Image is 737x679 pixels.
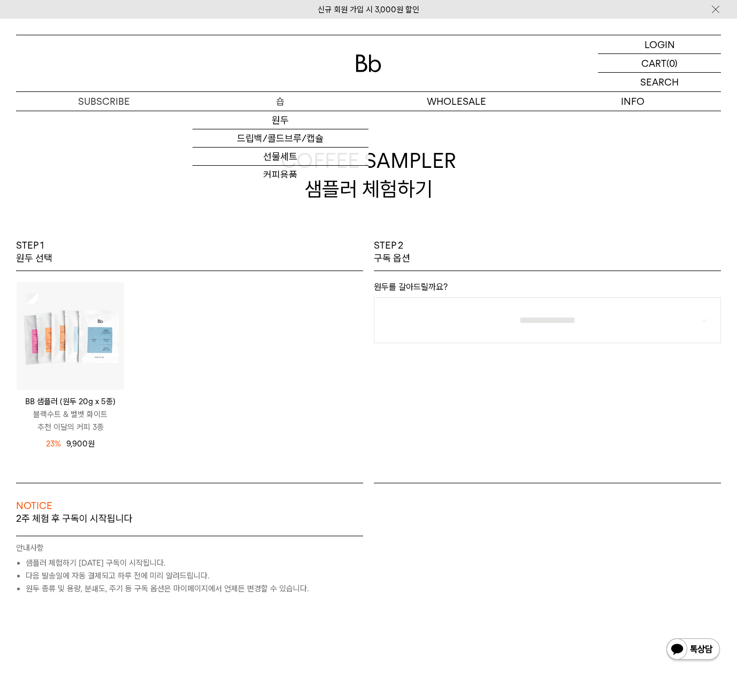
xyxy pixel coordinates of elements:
p: WHOLESALE [368,92,545,111]
a: LOGIN [598,35,721,54]
a: 드립백/콜드브루/캡슐 [193,129,369,148]
img: 로고 [356,55,381,72]
a: 커피용품 [193,166,369,184]
p: NOTICE [16,499,363,512]
p: SEARCH [640,73,679,91]
img: 상품이미지 [17,282,124,390]
p: (0) [666,54,678,72]
a: 원두 [193,111,369,129]
a: 선물세트 [193,148,369,166]
p: 원두를 갈아드릴까요? [374,282,721,297]
p: STEP 2 구독 옵션 [374,239,410,265]
p: 2주 체험 후 구독이 시작됩니다 [16,512,363,536]
span: 원 [88,439,95,449]
p: 안내사항 [16,542,363,557]
p: STEP 1 원두 선택 [16,239,52,265]
p: LOGIN [644,35,675,53]
p: INFO [545,92,721,111]
li: 샘플러 체험하기 [DATE] 구독이 시작됩니다. [26,557,363,569]
a: SUBSCRIBE [16,92,193,111]
p: 9,900 [66,437,95,450]
li: 다음 발송일에 자동 결제되고 하루 전에 미리 알려드립니다. [26,569,363,582]
a: CART (0) [598,54,721,73]
li: 원두 종류 및 용량, 분쇄도, 주기 등 구독 옵션은 마이페이지에서 언제든 변경할 수 있습니다. [26,582,363,595]
a: 신규 회원 가입 시 3,000원 할인 [318,5,419,14]
p: CART [641,54,666,72]
p: BB 샘플러 (원두 20g x 5종) [17,395,124,408]
img: 카카오톡 채널 1:1 채팅 버튼 [665,637,721,663]
a: 숍 [193,92,369,111]
p: 블랙수트 & 벨벳 화이트 추천 이달의 커피 3종 [17,408,124,434]
h2: COFFEE SAMPLER 샘플러 체험하기 [16,111,721,239]
span: 23% [46,437,61,450]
